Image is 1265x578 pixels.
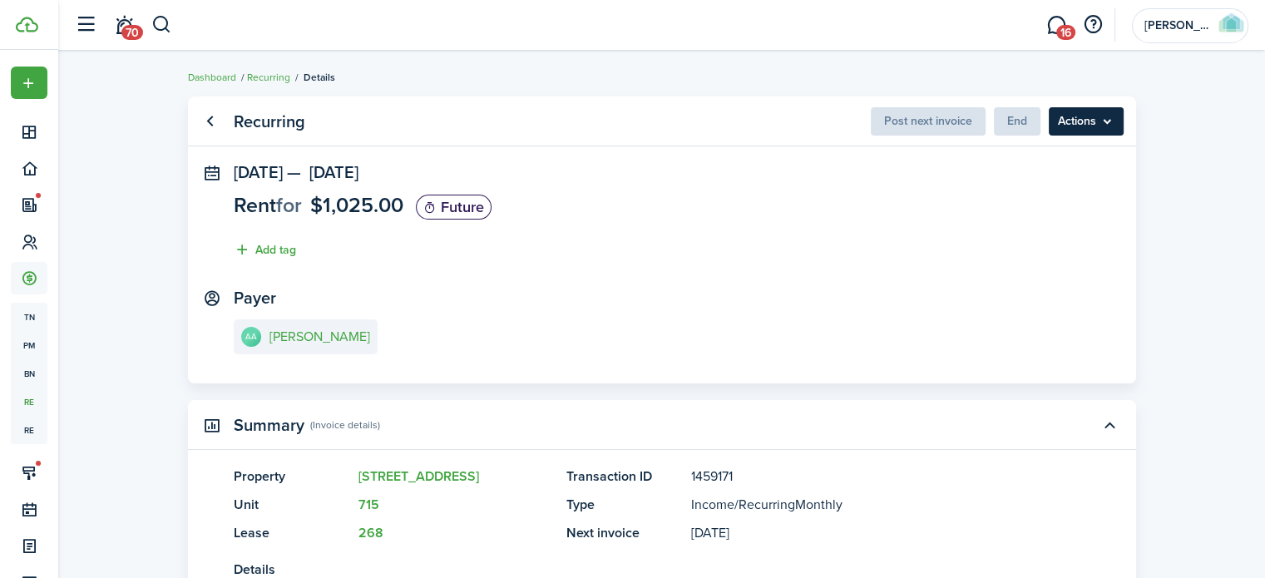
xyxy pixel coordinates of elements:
panel-main-title: Unit [234,495,350,515]
e-details-info-title: [PERSON_NAME] [269,329,370,344]
panel-main-title: Lease [234,523,350,543]
span: Rent [234,190,276,220]
menu-btn: Actions [1049,107,1124,136]
span: [DATE] [234,160,283,185]
img: Aluri Rentals [1218,12,1244,39]
span: Income [691,495,734,514]
panel-main-description: [DATE] [691,523,1040,543]
panel-main-title: Transaction ID [566,467,683,487]
panel-main-title: Recurring [234,112,305,131]
a: bn [11,359,47,388]
a: re [11,388,47,416]
a: AA[PERSON_NAME] [234,319,378,354]
panel-main-title: Type [566,495,683,515]
button: Search [151,11,172,39]
span: $1,025.00 [310,190,403,220]
status: Future [416,195,492,220]
a: 715 [358,495,379,514]
a: 268 [358,523,383,542]
panel-main-title: Next invoice [566,523,683,543]
a: Recurring [247,70,290,85]
panel-main-title: Property [234,467,350,487]
a: Notifications [108,4,140,47]
button: Open menu [1049,107,1124,136]
img: TenantCloud [16,17,38,32]
span: — [287,160,301,185]
panel-main-subtitle: (Invoice details) [310,417,380,432]
span: Aluri Rentals [1144,20,1211,32]
a: pm [11,331,47,359]
panel-main-title: Summary [234,416,304,435]
span: [DATE] [309,160,358,185]
a: tn [11,303,47,331]
span: Recurring Monthly [739,495,843,514]
a: Go back [196,107,225,136]
span: Details [304,70,335,85]
button: Add tag [234,240,296,259]
button: Toggle accordion [1095,411,1124,439]
button: Open menu [11,67,47,99]
a: Dashboard [188,70,236,85]
panel-main-description: / [691,495,1040,515]
panel-main-title: Payer [234,289,276,308]
avatar-text: AA [241,327,261,347]
panel-main-description: 1459171 [691,467,1040,487]
a: [STREET_ADDRESS] [358,467,479,486]
span: 16 [1056,25,1075,40]
button: Open sidebar [70,9,101,41]
span: 70 [121,25,143,40]
a: Messaging [1040,4,1072,47]
a: re [11,416,47,444]
button: Open resource center [1079,11,1107,39]
span: for [276,190,302,220]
